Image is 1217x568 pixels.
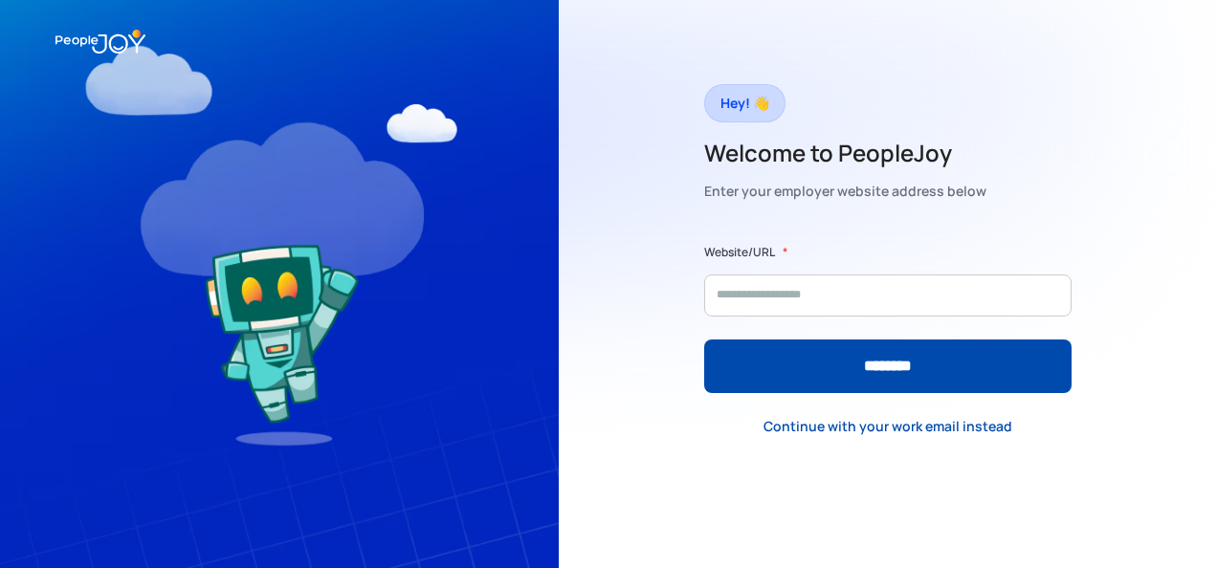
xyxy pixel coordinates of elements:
[748,407,1028,447] a: Continue with your work email instead
[704,243,1072,393] form: Form
[720,90,769,117] div: Hey! 👋
[763,417,1012,436] div: Continue with your work email instead
[704,243,775,262] label: Website/URL
[704,178,986,205] div: Enter your employer website address below
[704,138,986,168] h2: Welcome to PeopleJoy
